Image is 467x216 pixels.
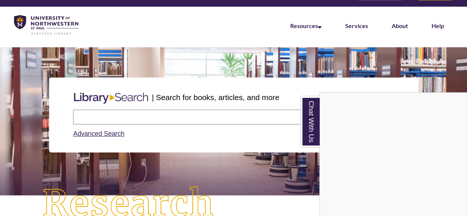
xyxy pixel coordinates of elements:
a: Services [345,22,368,29]
a: About [392,22,408,29]
a: Resources [290,22,322,29]
a: Help [432,22,444,29]
img: UNWSP Library Logo [14,15,78,35]
a: Chat With Us [301,96,320,147]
